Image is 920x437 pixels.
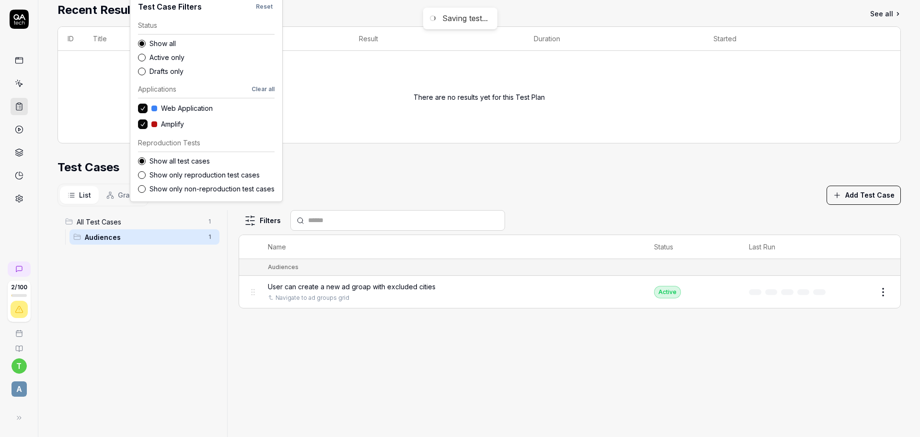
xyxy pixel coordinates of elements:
label: Show only non-reproduction test cases [149,184,275,194]
div: Applications [138,84,176,94]
div: Saving test... [442,13,488,24]
label: Show all [149,38,275,48]
span: Amplify [161,119,184,129]
button: Reset [254,1,275,12]
label: Show only reproduction test cases [149,170,275,180]
div: Status [138,20,157,30]
button: Clear all [252,85,275,94]
div: Reproduction Tests [138,138,200,148]
h2: Test Case Filters [138,3,202,11]
label: Drafts only [149,66,275,76]
label: Active only [149,52,275,62]
span: Web Application [161,103,213,113]
label: Show all test cases [149,156,275,166]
